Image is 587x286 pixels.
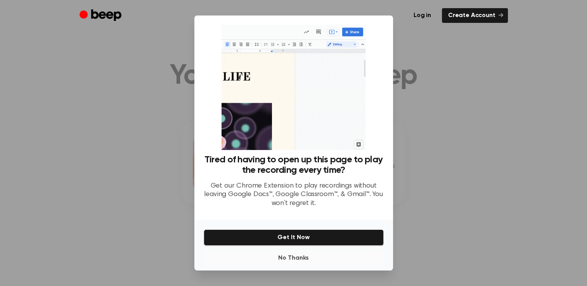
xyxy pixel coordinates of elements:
[204,250,384,266] button: No Thanks
[204,182,384,208] p: Get our Chrome Extension to play recordings without leaving Google Docs™, Google Classroom™, & Gm...
[204,155,384,176] h3: Tired of having to open up this page to play the recording every time?
[80,8,123,23] a: Beep
[222,25,365,150] img: Beep extension in action
[407,8,437,23] a: Log in
[204,229,384,246] button: Get It Now
[442,8,508,23] a: Create Account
